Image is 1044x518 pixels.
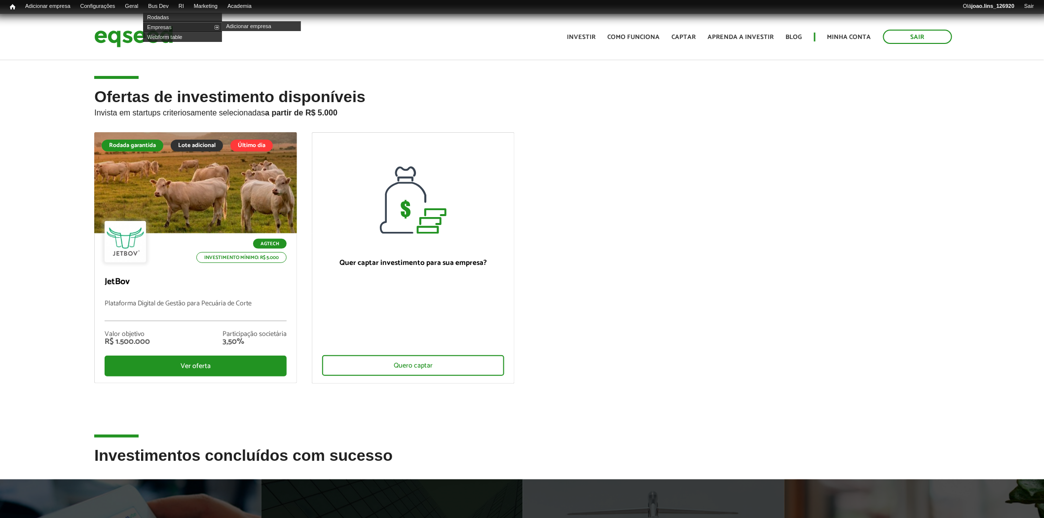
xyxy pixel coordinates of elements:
a: Rodada garantida Lote adicional Último dia Agtech Investimento mínimo: R$ 5.000 JetBov Plataforma... [94,132,297,383]
a: Olájoao.lins_126920 [958,2,1019,10]
p: Agtech [253,239,287,249]
p: JetBov [105,277,287,288]
a: Captar [672,34,696,40]
a: Minha conta [827,34,871,40]
a: RI [174,2,189,10]
a: Academia [223,2,257,10]
a: Aprenda a investir [708,34,774,40]
a: Bus Dev [143,2,174,10]
div: 3,50% [223,338,287,346]
a: Como funciona [608,34,660,40]
a: Quer captar investimento para sua empresa? Quero captar [312,132,515,384]
div: R$ 1.500.000 [105,338,150,346]
h2: Investimentos concluídos com sucesso [94,447,949,479]
p: Plataforma Digital de Gestão para Pecuária de Corte [105,300,287,321]
div: Valor objetivo [105,331,150,338]
a: Sair [1019,2,1039,10]
p: Investimento mínimo: R$ 5.000 [196,252,287,263]
div: Participação societária [223,331,287,338]
div: Último dia [230,140,273,151]
a: Marketing [189,2,223,10]
a: Investir [567,34,596,40]
div: Quero captar [322,355,504,376]
img: EqSeed [94,24,173,50]
a: Geral [120,2,143,10]
h2: Ofertas de investimento disponíveis [94,88,949,132]
a: Rodadas [143,12,222,22]
a: Blog [786,34,802,40]
strong: a partir de R$ 5.000 [265,109,337,117]
a: Sair [883,30,952,44]
p: Invista em startups criteriosamente selecionadas [94,106,949,117]
span: Início [10,3,15,10]
a: Início [5,2,20,12]
div: Lote adicional [171,140,223,151]
p: Quer captar investimento para sua empresa? [322,259,504,267]
div: Rodada garantida [102,140,163,151]
a: Adicionar empresa [20,2,75,10]
strong: joao.lins_126920 [971,3,1014,9]
a: Configurações [75,2,120,10]
div: Ver oferta [105,356,287,376]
